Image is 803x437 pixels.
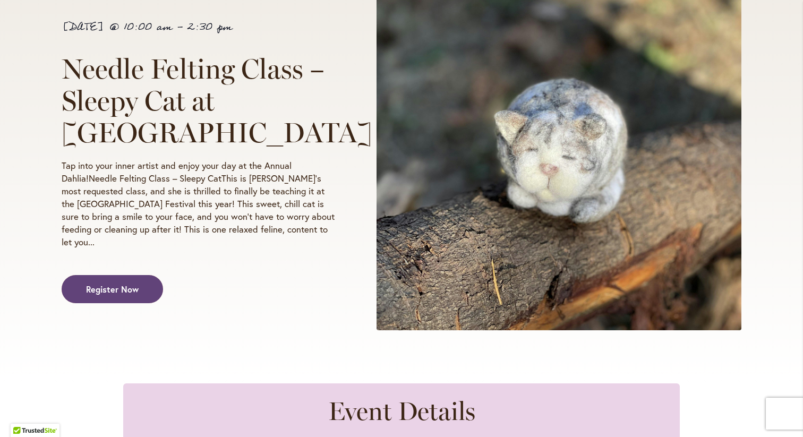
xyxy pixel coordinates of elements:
p: Tap into your inner artist and enjoy your day at the Annual Dahlia!Needle Felting Class – Sleepy ... [62,159,337,249]
iframe: Launch Accessibility Center [8,399,38,429]
span: [DATE] [62,17,104,37]
span: Needle Felting Class – Sleepy Cat at [GEOGRAPHIC_DATA] [62,52,372,149]
span: @ [109,17,119,37]
span: Register Now [86,283,139,295]
span: - [177,17,183,37]
a: Register Now [62,275,163,303]
span: 2:30 pm [187,17,232,37]
span: 10:00 am [124,17,172,37]
h2: Event Details [136,396,667,426]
